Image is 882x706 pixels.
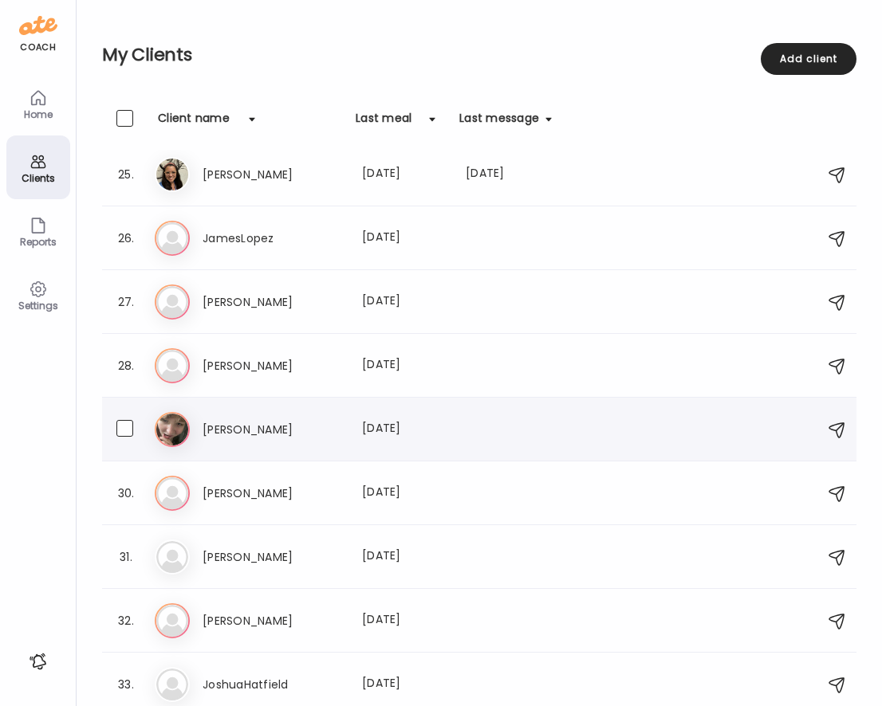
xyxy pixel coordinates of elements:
div: Settings [10,300,67,311]
h3: JoshuaHatfield [203,675,343,694]
h2: My Clients [102,43,856,67]
div: Home [10,109,67,120]
div: Reports [10,237,67,247]
h3: [PERSON_NAME] [203,547,343,567]
h3: [PERSON_NAME] [203,292,343,312]
div: 26. [116,229,136,248]
div: Last meal [356,110,411,135]
div: [DATE] [362,356,447,375]
div: 27. [116,292,136,312]
div: [DATE] [362,292,447,312]
div: [DATE] [362,547,447,567]
h3: JamesLopez [203,229,343,248]
div: 32. [116,611,136,630]
div: [DATE] [362,165,447,184]
div: Last message [459,110,539,135]
h3: [PERSON_NAME] [203,356,343,375]
div: coach [20,41,56,54]
div: 28. [116,356,136,375]
div: [DATE] [362,420,447,439]
h3: [PERSON_NAME] [203,420,343,439]
div: 33. [116,675,136,694]
div: Client name [158,110,230,135]
div: Add client [761,43,856,75]
div: [DATE] [362,611,447,630]
h3: [PERSON_NAME] [203,611,343,630]
div: 30. [116,484,136,503]
div: [DATE] [466,165,552,184]
h3: [PERSON_NAME] [203,484,343,503]
div: 31. [116,547,136,567]
h3: [PERSON_NAME] [203,165,343,184]
div: [DATE] [362,675,447,694]
div: [DATE] [362,229,447,248]
img: ate [19,13,57,38]
div: Clients [10,173,67,183]
div: 25. [116,165,136,184]
div: [DATE] [362,484,447,503]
